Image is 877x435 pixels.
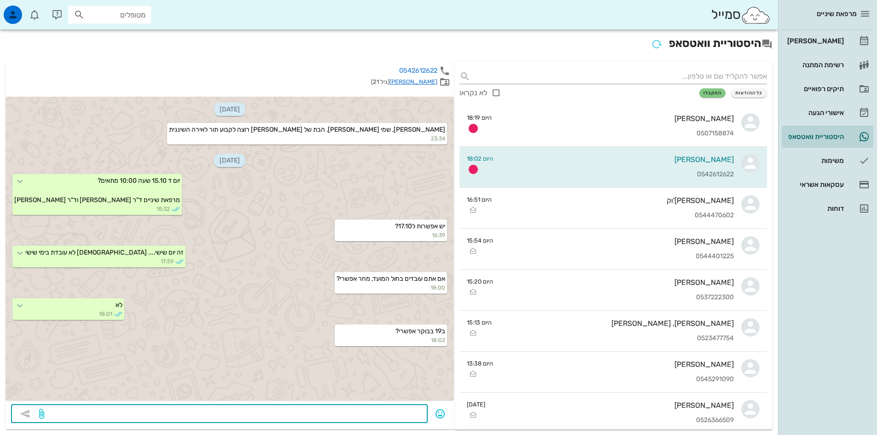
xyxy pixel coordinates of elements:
[169,134,445,143] small: 23:34
[6,35,772,52] h2: היסטוריית וואטסאפ
[703,90,721,96] span: התקבלו
[467,195,492,204] small: היום 16:51
[467,154,493,163] small: היום 18:02
[699,88,726,98] button: התקבלו
[785,109,844,116] div: אישורי הגעה
[785,85,844,93] div: תיקים רפואיים
[500,253,734,261] div: 0544401225
[785,157,844,164] div: משימות
[161,257,174,266] span: 17:59
[499,319,734,328] div: [PERSON_NAME], [PERSON_NAME]
[214,103,245,116] span: [DATE]
[782,174,873,196] a: עסקאות אשראי
[99,310,112,318] span: 18:01
[731,88,767,98] button: כל ההודעות
[500,155,734,164] div: [PERSON_NAME]
[371,78,389,85] span: (גיל 21)
[499,114,734,123] div: [PERSON_NAME]
[711,5,771,25] div: סמייל
[782,102,873,124] a: אישורי הגעה
[467,236,493,245] small: היום 15:54
[499,196,734,205] div: [PERSON_NAME]'וק
[459,88,487,98] div: לא נקראו
[337,284,445,292] small: 18:00
[474,69,767,84] input: אפשר להקליד שם או טלפון...
[785,181,844,188] div: עסקאות אשראי
[337,275,445,283] span: אם אתם עובדים בחול המועד, מחר אפשרי?
[169,126,445,133] span: [PERSON_NAME], שמי [PERSON_NAME], הבת של [PERSON_NAME] רוצה לקבוע תור לאירה השיננית
[817,10,857,18] span: מרפאת שיניים
[500,376,734,383] div: 0545291090
[782,150,873,172] a: משימות
[782,197,873,220] a: דוחות
[500,278,734,287] div: [PERSON_NAME]
[14,177,180,204] span: יום ד 15.10 שעה 10:00 מתאים? מרפאת שיניים ד"ר [PERSON_NAME] וד"ר [PERSON_NAME]
[735,90,763,96] span: כל ההודעות
[25,249,184,256] span: זה יום שישי.... [DEMOGRAPHIC_DATA] לא עובדת בימי שישי
[785,133,844,140] div: היסטוריית וואטסאפ
[337,231,445,239] small: 16:39
[785,37,844,45] div: [PERSON_NAME]
[395,222,445,230] span: יש אפשרות ל17.10?
[500,360,734,369] div: [PERSON_NAME]
[499,212,734,220] div: 0544470602
[499,335,734,342] div: 0523477754
[782,126,873,148] a: היסטוריית וואטסאפ
[116,301,122,309] span: לא
[782,78,873,100] a: תיקים רפואיים
[467,359,493,368] small: היום 13:38
[785,61,844,69] div: רשימת המתנה
[157,205,170,213] span: 15:32
[389,78,437,85] a: [PERSON_NAME]
[399,67,437,75] a: 0542612622
[467,400,485,409] small: [DATE]
[467,277,493,286] small: היום 15:20
[214,154,245,167] span: [DATE]
[782,54,873,76] a: רשימת המתנה
[500,294,734,302] div: 0537222300
[27,7,33,13] span: תג
[493,417,734,424] div: 0526366509
[782,30,873,52] a: [PERSON_NAME]
[467,318,492,327] small: היום 15:13
[785,205,844,212] div: דוחות
[500,171,734,179] div: 0542612622
[493,401,734,410] div: [PERSON_NAME]
[395,327,445,335] span: ב19 בבוקר אפשרי?
[500,237,734,246] div: [PERSON_NAME]
[467,113,492,122] small: היום 18:19
[741,6,771,24] img: SmileCloud logo
[337,336,445,344] small: 18:02
[499,130,734,138] div: 0507158874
